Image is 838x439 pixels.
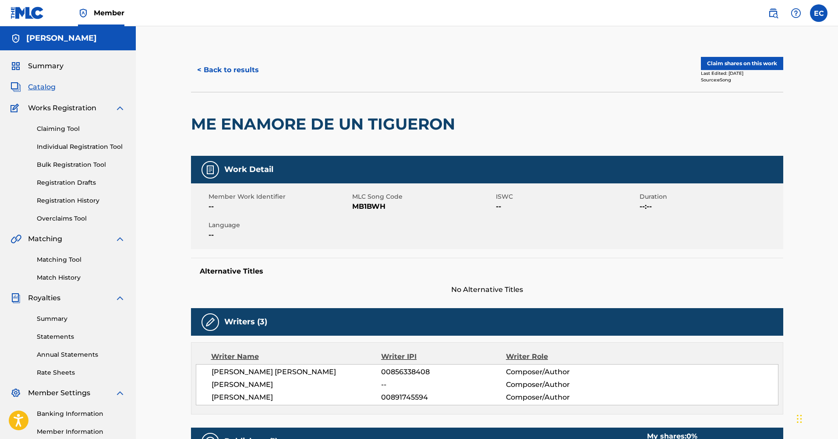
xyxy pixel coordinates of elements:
a: Public Search [764,4,782,22]
span: -- [496,201,637,212]
iframe: Chat Widget [794,397,838,439]
img: Member Settings [11,388,21,398]
span: Composer/Author [506,392,619,403]
button: < Back to results [191,59,265,81]
h2: ME ENAMORE DE UN TIGUERON [191,114,460,134]
span: Duration [640,192,781,201]
div: Help [787,4,805,22]
span: [PERSON_NAME] [212,379,382,390]
a: Banking Information [37,409,125,418]
span: Royalties [28,293,60,303]
img: Royalties [11,293,21,303]
a: Annual Statements [37,350,125,359]
span: Member Settings [28,388,90,398]
a: Registration History [37,196,125,205]
div: User Menu [810,4,827,22]
img: search [768,8,778,18]
img: expand [115,388,125,398]
a: Summary [37,314,125,323]
a: Match History [37,273,125,282]
span: Composer/Author [506,379,619,390]
div: Drag [797,406,802,432]
h5: Alternative Titles [200,267,774,276]
a: Member Information [37,427,125,436]
button: Claim shares on this work [701,57,783,70]
span: MLC Song Code [352,192,494,201]
img: expand [115,103,125,113]
h5: Writers (3) [224,317,267,327]
span: [PERSON_NAME] [PERSON_NAME] [212,367,382,377]
span: No Alternative Titles [191,284,783,295]
img: help [791,8,801,18]
span: --:-- [640,201,781,212]
img: Summary [11,61,21,71]
div: Last Edited: [DATE] [701,70,783,77]
a: Claiming Tool [37,124,125,133]
span: Summary [28,61,64,71]
span: Member Work Identifier [209,192,350,201]
span: 00856338408 [381,367,506,377]
span: -- [209,230,350,240]
a: CatalogCatalog [11,82,56,92]
img: Works Registration [11,103,22,113]
img: Top Rightsholder [78,8,88,18]
span: Works Registration [28,103,96,113]
a: Registration Drafts [37,178,125,187]
h5: Edward Capellan [26,33,97,43]
img: Work Detail [205,165,216,175]
span: Catalog [28,82,56,92]
div: Writer Name [211,351,382,362]
a: Matching Tool [37,255,125,264]
img: MLC Logo [11,7,44,19]
div: Source: eSong [701,77,783,83]
span: MB1BWH [352,201,494,212]
span: [PERSON_NAME] [212,392,382,403]
div: Writer Role [506,351,619,362]
span: -- [381,379,506,390]
img: expand [115,234,125,244]
a: Individual Registration Tool [37,142,125,151]
img: Catalog [11,82,21,92]
span: -- [209,201,350,212]
img: Writers [205,317,216,327]
a: Bulk Registration Tool [37,160,125,169]
span: ISWC [496,192,637,201]
a: SummarySummary [11,61,64,71]
img: Matching [11,234,21,244]
img: Accounts [11,33,21,44]
h5: Work Detail [224,165,273,175]
div: Writer IPI [381,351,506,362]
span: Composer/Author [506,367,619,377]
span: Member [94,8,124,18]
a: Statements [37,332,125,341]
span: Language [209,221,350,230]
span: Matching [28,234,62,244]
img: expand [115,293,125,303]
iframe: Resource Center [813,295,838,365]
a: Rate Sheets [37,368,125,377]
span: 00891745594 [381,392,506,403]
a: Overclaims Tool [37,214,125,223]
